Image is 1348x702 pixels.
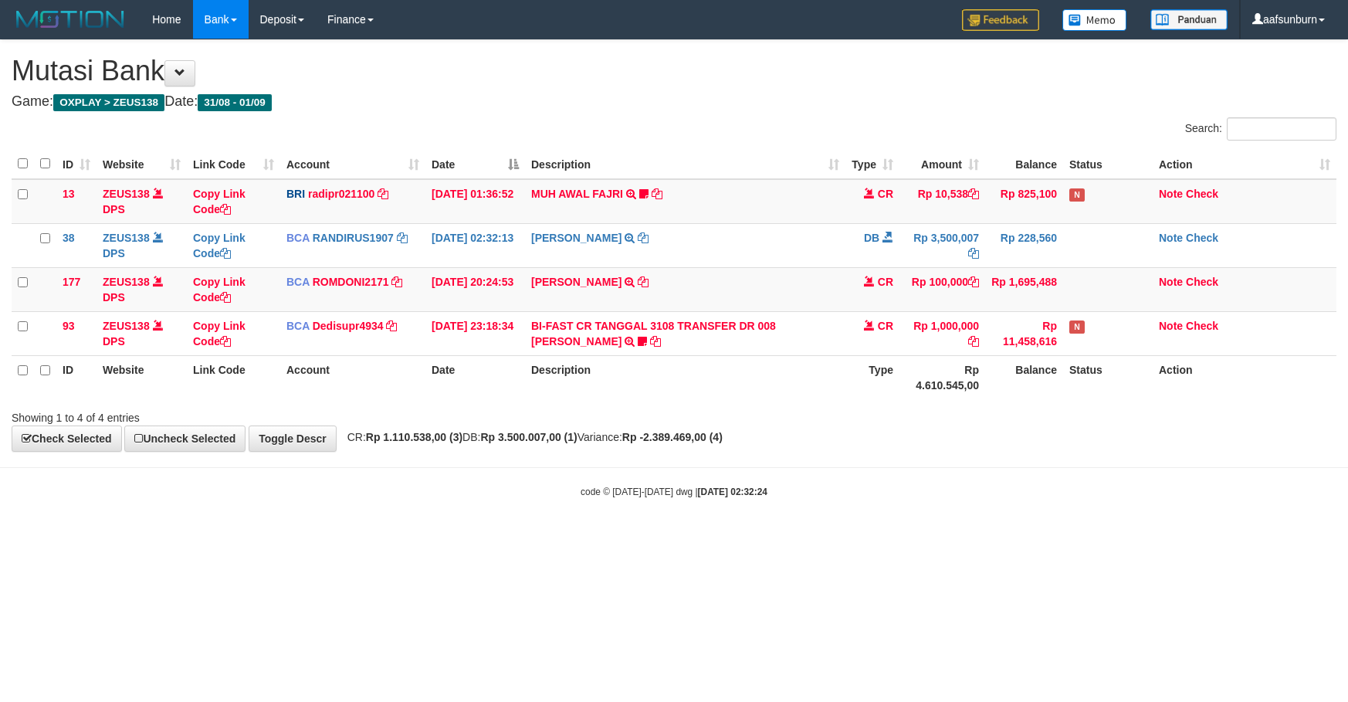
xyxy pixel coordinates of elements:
a: Copy MAMAN AGUSTIAN to clipboard [638,232,649,244]
th: Link Code: activate to sort column ascending [187,149,280,179]
th: Rp 4.610.545,00 [899,355,985,399]
a: ROMDONI2171 [313,276,389,288]
span: 38 [63,232,75,244]
th: ID [56,355,97,399]
td: Rp 100,000 [899,267,985,311]
span: BCA [286,320,310,332]
td: Rp 11,458,616 [985,311,1063,355]
td: DPS [97,267,187,311]
div: Showing 1 to 4 of 4 entries [12,404,550,426]
a: BI-FAST CR TANGGAL 3108 TRANSFER DR 008 [PERSON_NAME] [531,320,776,348]
a: radipr021100 [308,188,374,200]
a: Copy RANDIRUS1907 to clipboard [397,232,408,244]
a: Copy ABDUL GAFUR to clipboard [638,276,649,288]
span: CR [878,320,893,332]
img: MOTION_logo.png [12,8,129,31]
th: Action: activate to sort column ascending [1153,149,1336,179]
img: Button%20Memo.svg [1062,9,1127,31]
strong: [DATE] 02:32:24 [698,487,767,497]
a: ZEUS138 [103,276,150,288]
a: Note [1159,320,1183,332]
img: Feedback.jpg [962,9,1039,31]
th: Link Code [187,355,280,399]
img: panduan.png [1150,9,1228,30]
th: Amount: activate to sort column ascending [899,149,985,179]
span: OXPLAY > ZEUS138 [53,94,164,111]
a: ZEUS138 [103,232,150,244]
a: Copy Rp 3,500,007 to clipboard [968,247,979,259]
a: Note [1159,232,1183,244]
span: DB [864,232,879,244]
a: Copy MUH AWAL FAJRI to clipboard [652,188,662,200]
span: BCA [286,232,310,244]
td: DPS [97,311,187,355]
th: Account [280,355,425,399]
a: [PERSON_NAME] [531,276,622,288]
td: Rp 3,500,007 [899,223,985,267]
th: Account: activate to sort column ascending [280,149,425,179]
td: [DATE] 20:24:53 [425,267,525,311]
a: [PERSON_NAME] [531,232,622,244]
strong: Rp -2.389.469,00 (4) [622,431,723,443]
a: RANDIRUS1907 [313,232,394,244]
a: Check [1186,320,1218,332]
small: code © [DATE]-[DATE] dwg | [581,487,767,497]
td: DPS [97,223,187,267]
th: Website [97,355,187,399]
strong: Rp 1.110.538,00 (3) [366,431,462,443]
a: Copy Link Code [193,188,246,215]
th: Balance [985,355,1063,399]
a: Uncheck Selected [124,426,246,452]
a: Copy ROMDONI2171 to clipboard [391,276,402,288]
h4: Game: Date: [12,94,1336,110]
span: CR [878,188,893,200]
td: [DATE] 01:36:52 [425,179,525,224]
span: CR: DB: Variance: [340,431,723,443]
th: Website: activate to sort column ascending [97,149,187,179]
strong: Rp 3.500.007,00 (1) [480,431,577,443]
h1: Mutasi Bank [12,56,1336,86]
td: Rp 1,000,000 [899,311,985,355]
a: Note [1159,188,1183,200]
td: DPS [97,179,187,224]
th: Balance [985,149,1063,179]
td: [DATE] 23:18:34 [425,311,525,355]
a: Copy Rp 1,000,000 to clipboard [968,335,979,348]
th: Type: activate to sort column ascending [845,149,899,179]
a: Copy Link Code [193,232,246,259]
a: Copy BI-FAST CR TANGGAL 3108 TRANSFER DR 008 TOTO TAUFIK HIDAYA to clipboard [650,335,661,348]
a: Copy Dedisupr4934 to clipboard [386,320,397,332]
td: Rp 1,695,488 [985,267,1063,311]
th: Date: activate to sort column descending [425,149,525,179]
label: Search: [1185,117,1336,141]
th: Date [425,355,525,399]
span: Has Note [1069,320,1085,334]
a: Check Selected [12,426,122,452]
a: Copy Rp 10,538 to clipboard [968,188,979,200]
a: Check [1186,232,1218,244]
a: Dedisupr4934 [313,320,384,332]
th: Status [1063,355,1153,399]
a: Note [1159,276,1183,288]
td: Rp 825,100 [985,179,1063,224]
a: Copy Link Code [193,276,246,304]
span: BCA [286,276,310,288]
th: Status [1063,149,1153,179]
a: ZEUS138 [103,320,150,332]
a: Copy Rp 100,000 to clipboard [968,276,979,288]
a: ZEUS138 [103,188,150,200]
a: MUH AWAL FAJRI [531,188,623,200]
a: Toggle Descr [249,426,337,452]
th: Description: activate to sort column ascending [525,149,845,179]
span: 13 [63,188,75,200]
a: Copy Link Code [193,320,246,348]
th: Action [1153,355,1336,399]
span: 31/08 - 01/09 [198,94,272,111]
th: Description [525,355,845,399]
th: Type [845,355,899,399]
span: BRI [286,188,305,200]
th: ID: activate to sort column ascending [56,149,97,179]
span: CR [878,276,893,288]
a: Check [1186,188,1218,200]
span: 177 [63,276,80,288]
